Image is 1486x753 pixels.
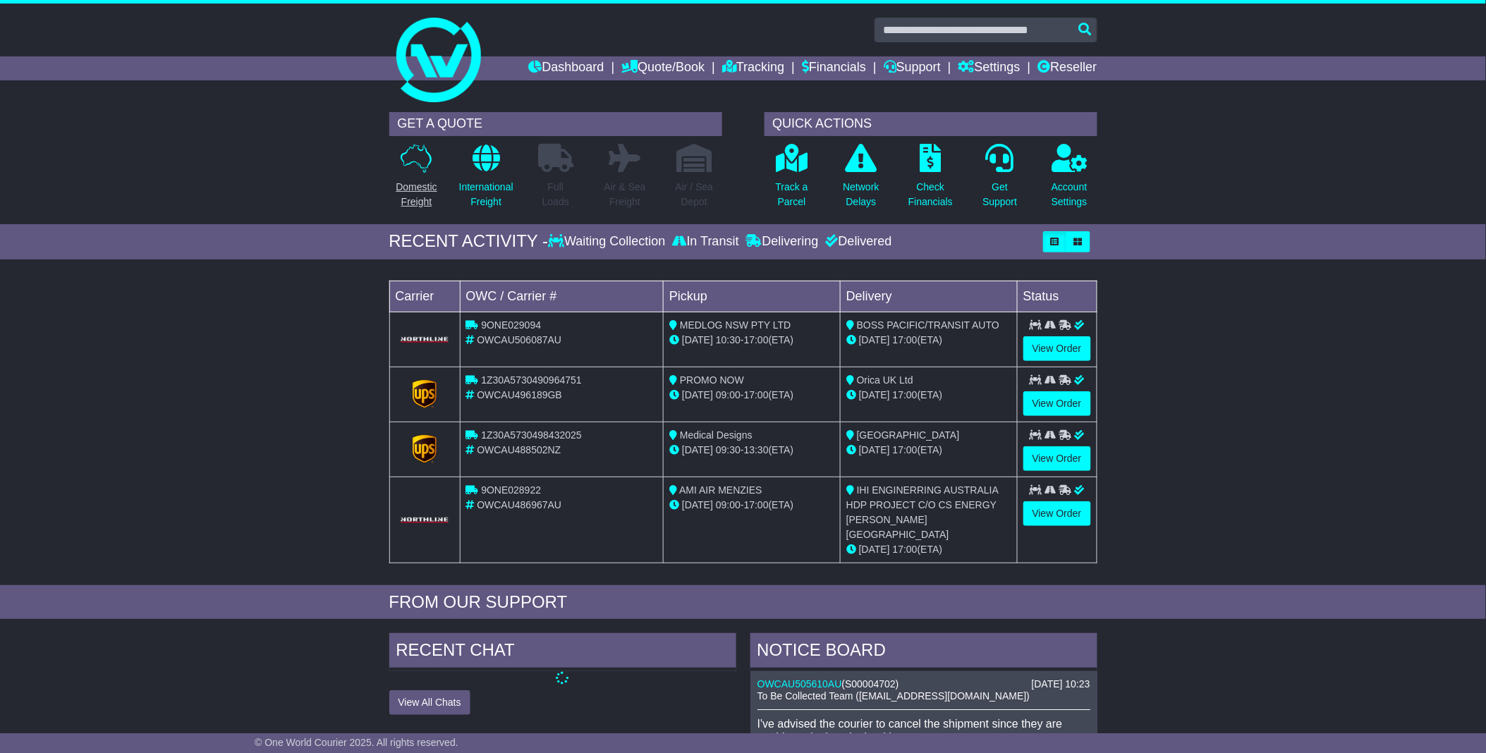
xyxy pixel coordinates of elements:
div: (ETA) [846,333,1011,348]
span: OWCAU496189GB [477,389,562,400]
div: FROM OUR SUPPORT [389,592,1097,613]
span: [DATE] [682,444,713,455]
span: MEDLOG NSW PTY LTD [680,319,791,331]
span: 09:00 [716,389,741,400]
span: AMI AIR MENZIES [679,484,762,496]
p: Air & Sea Freight [604,180,646,209]
span: 17:00 [744,499,769,510]
a: Settings [958,56,1021,80]
span: BOSS PACIFIC/TRANSIT AUTO [857,319,999,331]
span: PROMO NOW [680,374,744,386]
a: DomesticFreight [395,143,437,217]
span: 17:00 [893,444,918,455]
span: [GEOGRAPHIC_DATA] [857,429,960,441]
span: [DATE] [682,499,713,510]
span: To Be Collected Team ([EMAIL_ADDRESS][DOMAIN_NAME]) [757,690,1030,702]
span: 17:00 [744,389,769,400]
span: 17:00 [893,389,918,400]
img: GetCarrierServiceLogo [398,336,451,344]
div: Delivered [822,234,892,250]
a: View Order [1023,391,1091,416]
div: Waiting Collection [548,234,669,250]
span: Medical Designs [680,429,753,441]
p: Get Support [982,180,1017,209]
td: Status [1017,281,1097,312]
button: View All Chats [389,690,470,715]
span: Orica UK Ltd [857,374,913,386]
div: GET A QUOTE [389,112,722,136]
a: View Order [1023,446,1091,471]
span: 9ONE029094 [481,319,541,331]
a: NetworkDelays [842,143,879,217]
span: 09:30 [716,444,741,455]
img: GetCarrierServiceLogo [413,435,437,463]
span: 1Z30A5730498432025 [481,429,581,441]
span: 17:00 [744,334,769,345]
span: [DATE] [859,389,890,400]
span: [DATE] [682,389,713,400]
p: Network Delays [843,180,879,209]
p: Domestic Freight [396,180,437,209]
a: View Order [1023,501,1091,526]
p: Track a Parcel [776,180,808,209]
a: CheckFinancials [908,143,954,217]
div: NOTICE BOARD [750,633,1097,671]
span: [DATE] [859,334,890,345]
a: OWCAU505610AU [757,678,842,690]
div: - (ETA) [669,333,834,348]
div: RECENT ACTIVITY - [389,231,549,252]
td: Delivery [840,281,1017,312]
div: (ETA) [846,443,1011,458]
span: IHI ENGINERRING AUSTRALIA HDP PROJECT C/O CS ENERGY [PERSON_NAME][GEOGRAPHIC_DATA] [846,484,999,540]
span: 17:00 [893,334,918,345]
span: 13:30 [744,444,769,455]
span: 1Z30A5730490964751 [481,374,581,386]
p: I've advised the courier to cancel the shipment since they are unable to do timeslot booking [757,717,1090,744]
a: Track aParcel [775,143,809,217]
a: Tracking [722,56,784,80]
div: In Transit [669,234,743,250]
span: S00004702 [845,678,896,690]
span: 17:00 [893,544,918,555]
div: - (ETA) [669,443,834,458]
img: GetCarrierServiceLogo [398,516,451,525]
a: Dashboard [529,56,604,80]
span: OWCAU488502NZ [477,444,561,455]
span: OWCAU486967AU [477,499,561,510]
span: © One World Courier 2025. All rights reserved. [255,737,458,748]
div: (ETA) [846,542,1011,557]
a: Quote/Book [621,56,705,80]
div: - (ETA) [669,388,834,403]
div: RECENT CHAT [389,633,736,671]
span: 9ONE028922 [481,484,541,496]
td: Pickup [664,281,841,312]
p: International Freight [459,180,513,209]
a: GetSupport [982,143,1018,217]
a: Financials [802,56,866,80]
p: Full Loads [538,180,573,209]
p: Account Settings [1052,180,1088,209]
div: (ETA) [846,388,1011,403]
a: View Order [1023,336,1091,361]
div: QUICK ACTIONS [765,112,1097,136]
span: 10:30 [716,334,741,345]
div: - (ETA) [669,498,834,513]
div: Delivering [743,234,822,250]
img: GetCarrierServiceLogo [413,380,437,408]
p: Air / Sea Depot [676,180,714,209]
span: 09:00 [716,499,741,510]
span: [DATE] [682,334,713,345]
td: Carrier [389,281,460,312]
div: ( ) [757,678,1090,690]
a: Reseller [1037,56,1097,80]
a: Support [884,56,941,80]
div: [DATE] 10:23 [1031,678,1090,690]
span: OWCAU506087AU [477,334,561,345]
td: OWC / Carrier # [460,281,664,312]
span: [DATE] [859,444,890,455]
a: AccountSettings [1051,143,1088,217]
p: Check Financials [908,180,953,209]
span: [DATE] [859,544,890,555]
a: InternationalFreight [458,143,514,217]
